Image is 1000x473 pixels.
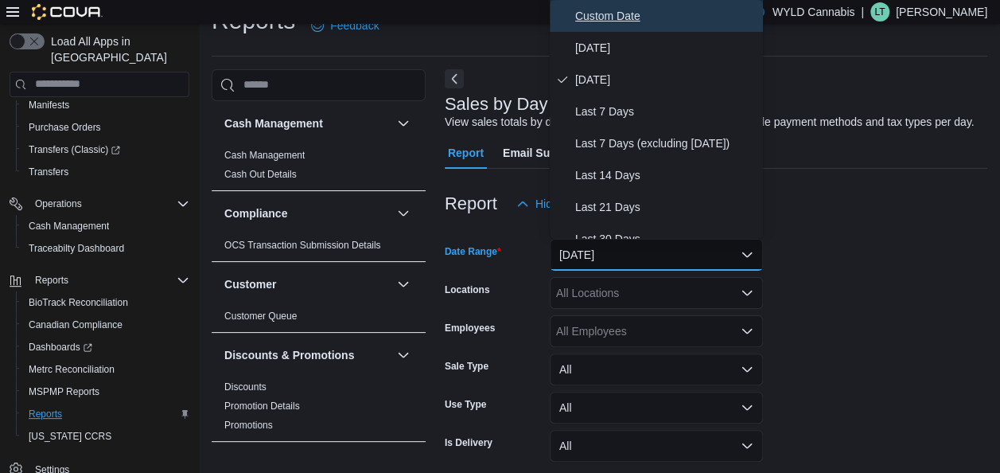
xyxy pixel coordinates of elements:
span: Manifests [29,99,69,111]
a: Cash Out Details [224,169,297,180]
a: Canadian Compliance [22,315,129,334]
span: Reports [22,405,189,424]
h3: Sales by Day [445,95,548,114]
span: Metrc Reconciliation [22,360,189,379]
span: Email Subscription [503,137,604,169]
span: [DATE] [575,70,757,89]
span: Load All Apps in [GEOGRAPHIC_DATA] [45,33,189,65]
span: Reports [29,271,189,290]
span: MSPMP Reports [29,385,99,398]
span: Last 7 Days (excluding [DATE]) [575,134,757,153]
span: Discounts [224,381,267,393]
span: Last 14 Days [575,166,757,185]
span: Transfers (Classic) [22,140,189,159]
label: Use Type [445,398,486,411]
button: All [550,392,763,424]
a: Feedback [305,10,385,41]
span: Canadian Compliance [29,319,123,331]
button: BioTrack Reconciliation [16,291,196,314]
button: Open list of options [741,287,753,299]
a: Customer Queue [224,311,297,322]
button: Hide Parameters [510,188,625,220]
a: Discounts [224,381,267,393]
button: All [550,354,763,385]
img: Cova [32,4,103,20]
span: MSPMP Reports [22,382,189,401]
span: LT [874,2,885,21]
span: Canadian Compliance [22,315,189,334]
h3: Customer [224,276,276,292]
h3: Report [445,194,497,213]
button: Cash Management [394,114,413,133]
span: BioTrack Reconciliation [29,296,128,309]
button: MSPMP Reports [16,381,196,403]
div: Compliance [212,236,426,261]
label: Employees [445,322,495,334]
button: Traceabilty Dashboard [16,237,196,260]
span: BioTrack Reconciliation [22,293,189,312]
button: Operations [3,193,196,215]
span: Cash Management [22,217,189,236]
a: Dashboards [22,338,99,357]
button: Reports [3,269,196,291]
span: Dashboards [22,338,189,357]
button: All [550,430,763,462]
span: [DATE] [575,38,757,57]
h3: Cash Management [224,115,323,131]
button: Canadian Compliance [16,314,196,336]
span: Last 30 Days [575,229,757,248]
button: Open list of options [741,325,753,338]
label: Is Delivery [445,436,492,449]
span: Traceabilty Dashboard [29,242,124,255]
a: BioTrack Reconciliation [22,293,134,312]
span: Dashboards [29,341,92,354]
span: Customer Queue [224,310,297,322]
button: Customer [224,276,391,292]
div: View sales totals by day for a specified date range. Details include payment methods and tax type... [445,114,975,131]
a: Dashboards [16,336,196,358]
span: Purchase Orders [29,121,101,134]
span: Reports [29,408,62,420]
a: Transfers [22,162,75,182]
span: Last 7 Days [575,102,757,121]
a: Cash Management [224,150,305,161]
button: Compliance [224,205,391,221]
span: Transfers (Classic) [29,143,120,156]
button: Next [445,69,464,88]
span: Operations [29,194,189,213]
span: Hide Parameters [535,196,619,212]
a: Cash Management [22,217,115,236]
a: Transfers (Classic) [16,139,196,161]
span: Cash Management [224,149,305,162]
button: Transfers [16,161,196,183]
span: Operations [35,197,82,210]
a: Transfers (Classic) [22,140,126,159]
span: Feedback [330,18,379,33]
span: Transfers [22,162,189,182]
span: Last 21 Days [575,197,757,217]
button: Discounts & Promotions [394,346,413,365]
span: Report [448,137,484,169]
span: Promotion Details [224,400,300,412]
button: Compliance [394,204,413,223]
span: Washington CCRS [22,427,189,446]
p: [PERSON_NAME] [896,2,987,21]
button: Cash Management [224,115,391,131]
div: Lucas Todd [870,2,889,21]
a: Purchase Orders [22,118,107,137]
span: Reports [35,274,68,287]
span: [US_STATE] CCRS [29,430,111,443]
button: Operations [29,194,88,213]
span: Cash Out Details [224,168,297,181]
button: [DATE] [550,239,763,271]
a: Reports [22,405,68,424]
span: Manifests [22,96,189,115]
a: Promotions [224,420,273,431]
button: Customer [394,275,413,294]
h3: Compliance [224,205,287,221]
h3: Discounts & Promotions [224,347,354,363]
span: Cash Management [29,220,109,233]
button: Cash Management [16,215,196,237]
a: [US_STATE] CCRS [22,427,118,446]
